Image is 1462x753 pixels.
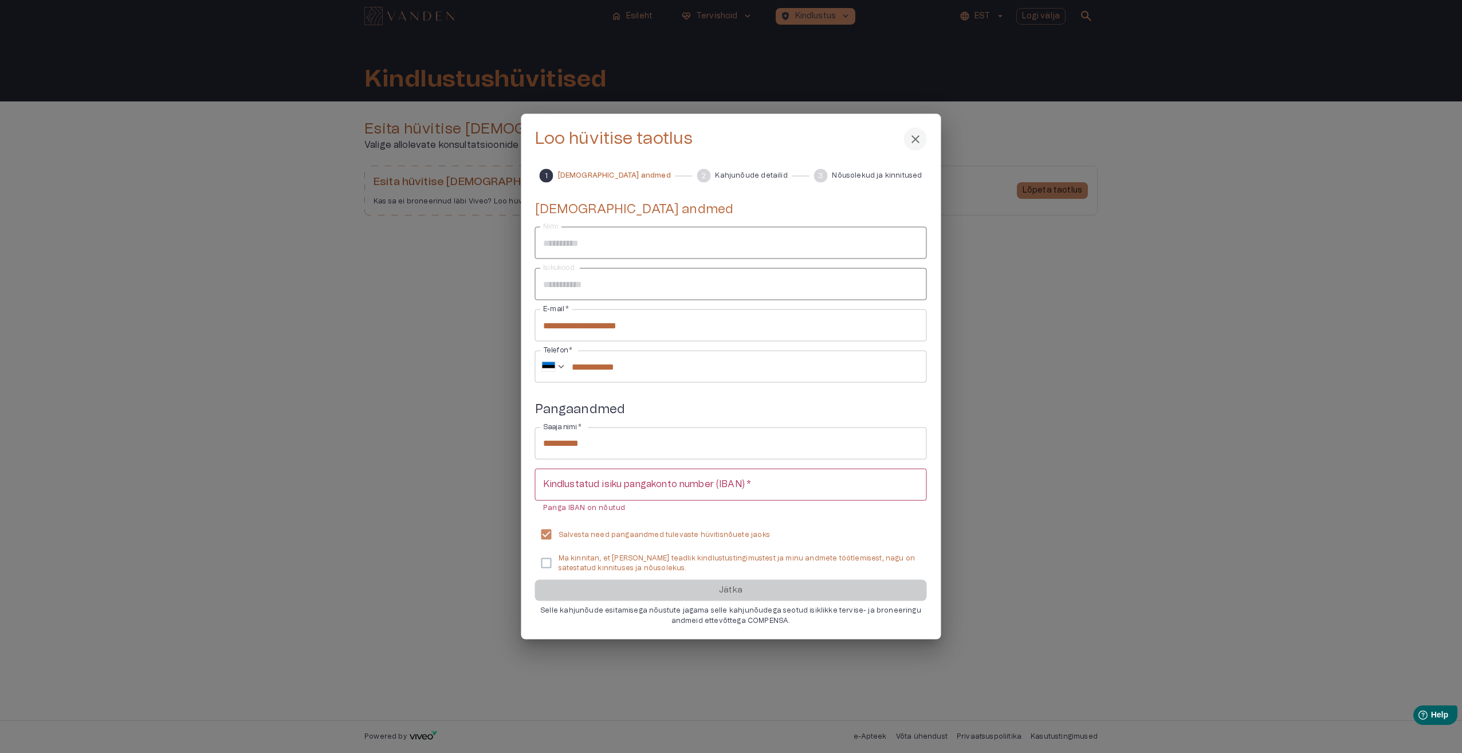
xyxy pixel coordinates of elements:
p: Ma kinnitan, et [PERSON_NAME] teadlik kindlustustingimustest ja minu andmete töötlemisest, nagu o... [559,554,918,573]
span: Kahjunõude detailid [715,171,787,181]
p: Selle kahjunõude esitamisega nõustute jagama selle kahjunõudega seotud isiklikke tervise- ja bron... [535,606,927,625]
h5: Pangaandmed [535,401,927,418]
h5: [DEMOGRAPHIC_DATA] andmed [535,201,927,218]
h3: Loo hüvitise taotlus [535,129,693,149]
label: Nimi [543,222,559,232]
span: [DEMOGRAPHIC_DATA] andmed [558,171,671,181]
span: Nõusolekud ja kinnitused [832,171,922,181]
span: close [909,132,922,146]
text: 2 [702,172,706,179]
label: E-mail [543,304,569,314]
p: Panga IBAN on nõutud [543,502,919,513]
label: Saaja nimi [543,422,582,432]
img: ee [542,362,556,372]
iframe: Help widget launcher [1373,701,1462,733]
label: Telefon [543,346,573,355]
text: 1 [545,172,548,179]
label: Isikukood [543,263,575,273]
button: sulge menüü [904,128,927,151]
p: Salvesta need pangaandmed tulevaste hüvitisnõuete jaoks [559,530,770,539]
text: 3 [818,172,823,179]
